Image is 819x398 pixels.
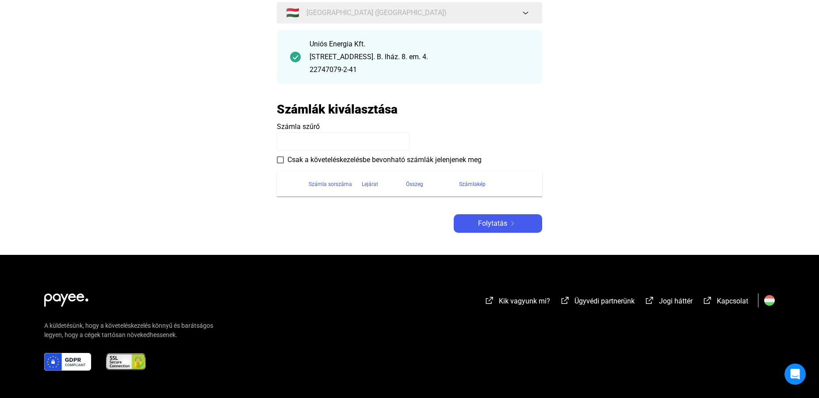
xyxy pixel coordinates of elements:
img: arrow-right-white [507,221,518,226]
img: checkmark-darker-green-circle [290,52,301,62]
span: [GEOGRAPHIC_DATA] ([GEOGRAPHIC_DATA]) [306,8,447,18]
span: Kapcsolat [717,297,748,305]
div: Összeg [406,179,459,190]
img: HU.svg [764,295,775,306]
img: external-link-white [702,296,713,305]
div: Lejárat [362,179,378,190]
img: gdpr [44,353,91,371]
span: Ügyvédi partnerünk [574,297,635,305]
div: Lejárat [362,179,406,190]
span: Folytatás [478,218,507,229]
div: Számlakép [459,179,532,190]
span: Csak a követeléskezelésbe bevonható számlák jelenjenek meg [287,155,482,165]
a: external-link-whiteKik vagyunk mi? [484,298,550,307]
a: external-link-whiteKapcsolat [702,298,748,307]
img: external-link-white [484,296,495,305]
a: external-link-whiteJogi háttér [644,298,693,307]
span: Számla szűrő [277,122,320,131]
a: external-link-whiteÜgyvédi partnerünk [560,298,635,307]
span: Jogi háttér [659,297,693,305]
div: [STREET_ADDRESS]. B. lház. 8. em. 4. [310,52,529,62]
div: Számla sorszáma [309,179,362,190]
h2: Számlák kiválasztása [277,102,398,117]
div: Open Intercom Messenger [785,364,806,385]
div: Összeg [406,179,423,190]
div: 22747079-2-41 [310,64,529,75]
img: white-payee-white-dot.svg [44,288,88,307]
img: external-link-white [644,296,655,305]
img: ssl [105,353,146,371]
span: Kik vagyunk mi? [499,297,550,305]
div: Uniós Energia Kft. [310,39,529,49]
div: Számlakép [459,179,486,190]
button: Folytatásarrow-right-white [454,214,542,233]
button: 🇭🇺[GEOGRAPHIC_DATA] ([GEOGRAPHIC_DATA]) [277,2,542,23]
span: 🇭🇺 [286,8,299,18]
div: Számla sorszáma [309,179,352,190]
img: external-link-white [560,296,570,305]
